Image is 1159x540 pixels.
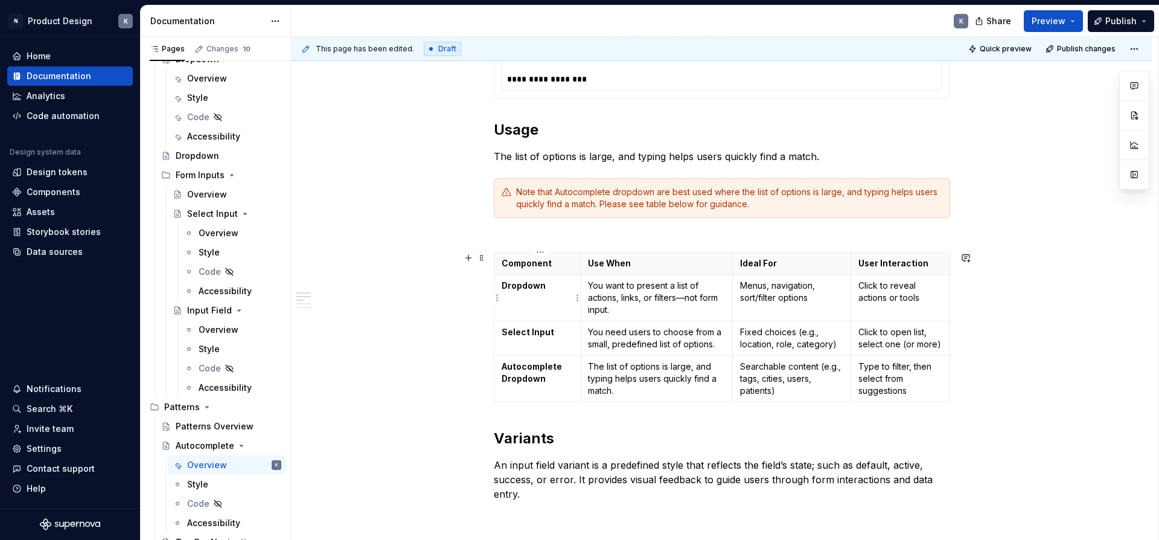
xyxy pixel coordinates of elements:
div: Storybook stories [27,226,101,238]
p: Searchable content (e.g., tags, cities, users, patients) [740,361,843,397]
div: Accessibility [187,517,240,529]
a: Accessibility [168,513,286,533]
div: Overview [199,227,238,239]
p: You need users to choose from a small, predefined list of options. [588,326,725,350]
a: Input Field [168,301,286,320]
div: Design tokens [27,166,88,178]
a: Settings [7,439,133,458]
div: Overview [199,324,238,336]
button: Quick preview [965,40,1037,57]
strong: User Interaction [858,258,928,268]
div: Style [187,92,208,104]
strong: Use When [588,258,631,268]
p: An input field variant is a predefined style that reflects the field’s state; such as default, ac... [494,458,950,501]
p: Menus, navigation, sort/filter options [740,280,843,304]
div: Home [27,50,51,62]
a: Autocomplete [156,436,286,455]
a: Accessibility [179,281,286,301]
div: Components [27,186,80,198]
span: Preview [1032,15,1065,27]
a: Patterns Overview [156,417,286,436]
a: Style [168,475,286,494]
div: Style [199,246,220,259]
div: Autocomplete [176,440,234,452]
div: Settings [27,443,62,455]
p: The list of options is large, and typing helps users quickly find a match. [588,361,725,397]
div: Note that Autocomplete dropdown are best used where the list of options is large, and typing help... [516,186,942,210]
div: Documentation [27,70,91,82]
a: Supernova Logo [40,518,100,530]
a: Accessibility [168,127,286,146]
a: Invite team [7,419,133,439]
a: Design tokens [7,162,133,182]
button: NProduct DesignK [2,8,138,34]
button: Help [7,479,133,498]
a: OverviewK [168,455,286,475]
a: Analytics [7,86,133,106]
div: Data sources [27,246,83,258]
span: Publish changes [1057,44,1116,54]
div: Form Inputs [176,169,225,181]
span: This page has been edited. [316,44,414,54]
a: Code [179,262,286,281]
a: Accessibility [179,378,286,397]
p: Type to filter, then select from suggestions [858,361,942,397]
div: Code [187,498,209,510]
div: Assets [27,206,55,218]
a: Code [168,494,286,513]
div: Search ⌘K [27,403,72,415]
a: Overview [168,69,286,88]
p: Click to open list, select one (or more) [858,326,942,350]
div: Style [199,343,220,355]
div: Select Input [187,208,238,220]
p: You want to present a list of actions, links, or filters—not form input. [588,280,725,316]
div: Code automation [27,110,100,122]
div: Input Field [187,304,232,317]
button: Contact support [7,459,133,478]
div: Form Inputs [156,166,286,185]
div: Code [199,266,221,278]
strong: Autocomplete Dropdown [502,361,564,384]
button: Publish changes [1042,40,1121,57]
div: Design system data [10,147,81,157]
div: Product Design [28,15,92,27]
h2: Variants [494,429,950,448]
div: Accessibility [187,130,240,143]
div: Accessibility [199,382,252,394]
div: Patterns [164,401,200,413]
span: 10 [241,44,252,54]
div: Patterns Overview [176,420,254,432]
div: K [275,459,278,471]
div: Accessibility [199,285,252,297]
div: N [8,14,23,28]
p: Fixed choices (e.g., location, role, category) [740,326,843,350]
p: The list of options is large, and typing helps users quickly find a match. [494,149,950,164]
div: Documentation [150,15,264,27]
strong: Component [502,258,552,268]
a: Overview [168,185,286,204]
a: Overview [179,320,286,339]
a: Components [7,182,133,202]
a: Code automation [7,106,133,126]
div: Dropdown [176,150,219,162]
div: Overview [187,188,227,201]
div: Patterns [145,397,286,417]
a: Dropdown [156,146,286,166]
a: Home [7,47,133,66]
div: Help [27,483,46,495]
div: Pages [150,44,185,54]
a: Select Input [168,204,286,223]
a: Data sources [7,242,133,262]
h2: Usage [494,120,950,140]
a: Documentation [7,66,133,86]
button: Share [969,10,1019,32]
button: Notifications [7,379,133,399]
a: Code [168,108,286,127]
strong: Dropdown [502,280,546,291]
a: Overview [179,223,286,243]
div: Overview [187,459,227,471]
div: Analytics [27,90,65,102]
div: Code [199,362,221,374]
div: Code [187,111,209,123]
a: Storybook stories [7,222,133,242]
